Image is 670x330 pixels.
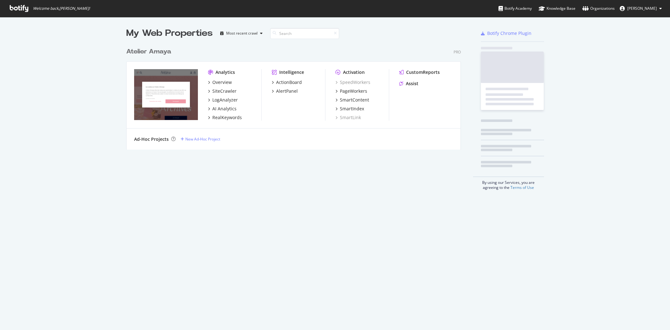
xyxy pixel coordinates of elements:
div: Atelier Amaya [126,47,171,56]
button: [PERSON_NAME] [615,3,667,14]
span: Welcome back, [PERSON_NAME] ! [33,6,90,11]
a: Atelier Amaya [126,47,174,56]
div: Ad-Hoc Projects [134,136,169,142]
div: SiteCrawler [212,88,237,94]
div: Analytics [215,69,235,75]
a: SpeedWorkers [335,79,370,85]
div: grid [126,40,466,150]
a: LogAnalyzer [208,97,238,103]
div: Knowledge Base [539,5,575,12]
a: CustomReports [399,69,440,75]
div: PageWorkers [340,88,367,94]
div: Overview [212,79,232,85]
div: Botify Academy [498,5,532,12]
div: ActionBoard [276,79,302,85]
div: AI Analytics [212,106,237,112]
div: Activation [343,69,365,75]
a: Botify Chrome Plugin [481,30,531,36]
a: Overview [208,79,232,85]
a: Assist [399,80,418,87]
a: New Ad-Hoc Project [181,136,220,142]
div: LogAnalyzer [212,97,238,103]
div: CustomReports [406,69,440,75]
div: Intelligence [279,69,304,75]
div: By using our Services, you are agreeing to the [473,177,544,190]
a: SmartIndex [335,106,364,112]
div: AlertPanel [276,88,298,94]
div: RealKeywords [212,114,242,121]
a: PageWorkers [335,88,367,94]
div: Pro [454,49,461,55]
a: SiteCrawler [208,88,237,94]
a: ActionBoard [272,79,302,85]
a: SmartContent [335,97,369,103]
input: Search [270,28,339,39]
div: Assist [406,80,418,87]
img: atelier-amaya.com [134,69,198,120]
div: SmartIndex [340,106,364,112]
span: Anne-Solenne OGEE [627,6,657,11]
div: Botify Chrome Plugin [487,30,531,36]
div: Organizations [582,5,615,12]
a: RealKeywords [208,114,242,121]
a: AI Analytics [208,106,237,112]
a: SmartLink [335,114,361,121]
div: SmartContent [340,97,369,103]
div: My Web Properties [126,27,213,40]
div: New Ad-Hoc Project [185,136,220,142]
a: Terms of Use [510,185,534,190]
button: Most recent crawl [218,28,265,38]
a: AlertPanel [272,88,298,94]
div: Most recent crawl [226,31,258,35]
